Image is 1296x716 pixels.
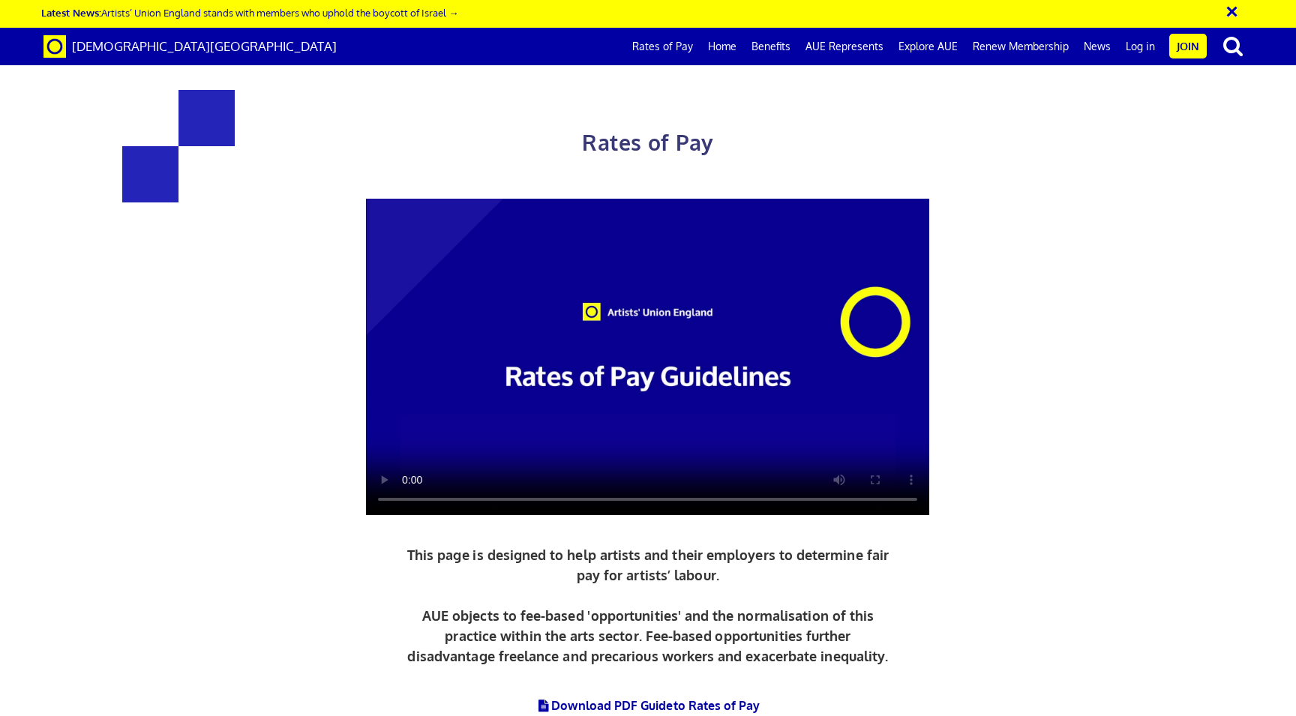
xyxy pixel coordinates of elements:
strong: Latest News: [41,6,101,19]
a: Home [700,28,744,65]
a: Latest News:Artists’ Union England stands with members who uphold the boycott of Israel → [41,6,458,19]
a: AUE Represents [798,28,891,65]
a: Benefits [744,28,798,65]
a: News [1076,28,1118,65]
a: Renew Membership [965,28,1076,65]
span: to Rates of Pay [673,698,760,713]
a: Log in [1118,28,1162,65]
a: Join [1169,34,1207,58]
button: search [1210,30,1256,61]
span: [DEMOGRAPHIC_DATA][GEOGRAPHIC_DATA] [72,38,337,54]
span: Rates of Pay [582,129,713,156]
a: Explore AUE [891,28,965,65]
a: Download PDF Guideto Rates of Pay [536,698,760,713]
p: This page is designed to help artists and their employers to determine fair pay for artists’ labo... [403,545,893,667]
a: Rates of Pay [625,28,700,65]
a: Brand [DEMOGRAPHIC_DATA][GEOGRAPHIC_DATA] [32,28,348,65]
